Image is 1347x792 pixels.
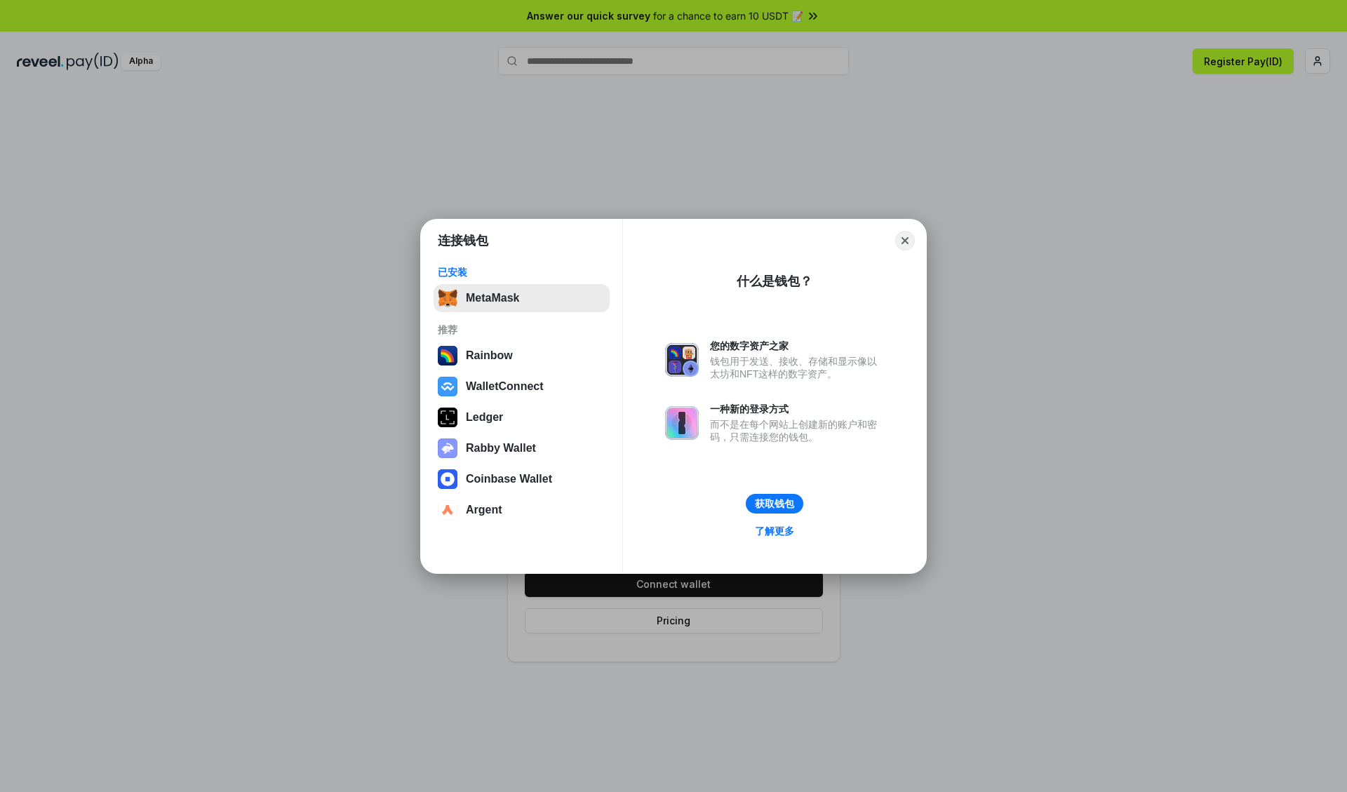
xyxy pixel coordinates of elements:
[755,525,794,537] div: 了解更多
[755,497,794,510] div: 获取钱包
[434,342,610,370] button: Rainbow
[710,340,884,352] div: 您的数字资产之家
[438,232,488,249] h1: 连接钱包
[665,343,699,377] img: svg+xml,%3Csvg%20xmlns%3D%22http%3A%2F%2Fwww.w3.org%2F2000%2Fsvg%22%20fill%3D%22none%22%20viewBox...
[746,494,803,514] button: 获取钱包
[438,438,457,458] img: svg+xml,%3Csvg%20xmlns%3D%22http%3A%2F%2Fwww.w3.org%2F2000%2Fsvg%22%20fill%3D%22none%22%20viewBox...
[438,408,457,427] img: svg+xml,%3Csvg%20xmlns%3D%22http%3A%2F%2Fwww.w3.org%2F2000%2Fsvg%22%20width%3D%2228%22%20height%3...
[895,231,915,250] button: Close
[737,273,812,290] div: 什么是钱包？
[466,473,552,485] div: Coinbase Wallet
[710,355,884,380] div: 钱包用于发送、接收、存储和显示像以太坊和NFT这样的数字资产。
[438,266,605,278] div: 已安装
[466,504,502,516] div: Argent
[434,434,610,462] button: Rabby Wallet
[466,349,513,362] div: Rainbow
[434,465,610,493] button: Coinbase Wallet
[746,522,803,540] a: 了解更多
[466,292,519,304] div: MetaMask
[438,377,457,396] img: svg+xml,%3Csvg%20width%3D%2228%22%20height%3D%2228%22%20viewBox%3D%220%200%2028%2028%22%20fill%3D...
[434,284,610,312] button: MetaMask
[466,442,536,455] div: Rabby Wallet
[710,418,884,443] div: 而不是在每个网站上创建新的账户和密码，只需连接您的钱包。
[434,496,610,524] button: Argent
[438,323,605,336] div: 推荐
[466,411,503,424] div: Ledger
[434,372,610,401] button: WalletConnect
[438,288,457,308] img: svg+xml,%3Csvg%20fill%3D%22none%22%20height%3D%2233%22%20viewBox%3D%220%200%2035%2033%22%20width%...
[438,500,457,520] img: svg+xml,%3Csvg%20width%3D%2228%22%20height%3D%2228%22%20viewBox%3D%220%200%2028%2028%22%20fill%3D...
[438,346,457,365] img: svg+xml,%3Csvg%20width%3D%22120%22%20height%3D%22120%22%20viewBox%3D%220%200%20120%20120%22%20fil...
[710,403,884,415] div: 一种新的登录方式
[434,403,610,431] button: Ledger
[466,380,544,393] div: WalletConnect
[438,469,457,489] img: svg+xml,%3Csvg%20width%3D%2228%22%20height%3D%2228%22%20viewBox%3D%220%200%2028%2028%22%20fill%3D...
[665,406,699,440] img: svg+xml,%3Csvg%20xmlns%3D%22http%3A%2F%2Fwww.w3.org%2F2000%2Fsvg%22%20fill%3D%22none%22%20viewBox...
